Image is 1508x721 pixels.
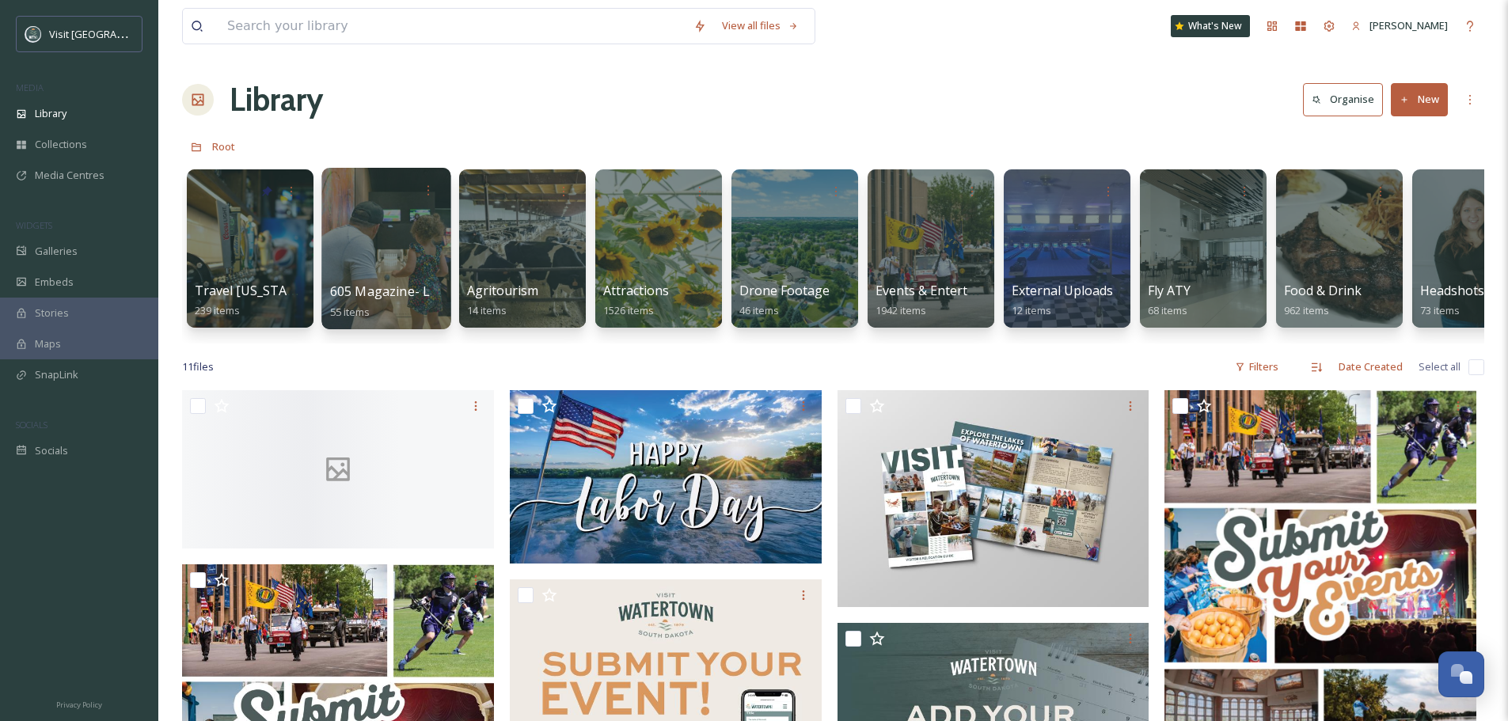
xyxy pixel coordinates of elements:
a: Attractions1526 items [603,283,669,317]
a: Drone Footage46 items [739,283,830,317]
span: Agritourism [467,282,538,299]
div: Date Created [1331,351,1411,382]
span: 12 items [1012,303,1051,317]
div: Filters [1227,351,1286,382]
a: Library [230,76,323,123]
span: Drone Footage [739,282,830,299]
span: 46 items [739,303,779,317]
span: Embeds [35,275,74,290]
span: Media Centres [35,168,104,183]
span: SOCIALS [16,419,47,431]
span: 68 items [1148,303,1187,317]
span: WIDGETS [16,219,52,231]
span: Library [35,106,66,121]
span: Food & Drink [1284,282,1362,299]
span: MEDIA [16,82,44,93]
a: Travel [US_STATE] [DATE]239 items [195,283,351,317]
button: Open Chat [1438,651,1484,697]
span: 1942 items [876,303,926,317]
a: Privacy Policy [56,694,102,713]
span: Privacy Policy [56,700,102,710]
a: Food & Drink962 items [1284,283,1362,317]
span: 962 items [1284,303,1329,317]
span: 73 items [1420,303,1460,317]
span: Collections [35,137,87,152]
span: Select all [1419,359,1461,374]
span: Galleries [35,244,78,259]
a: Root [212,137,235,156]
img: watertown-convention-and-visitors-bureau.jpg [25,26,41,42]
span: 605 Magazine- Legends [330,283,475,300]
span: Attractions [603,282,669,299]
button: Organise [1303,83,1383,116]
img: 495226322_1272228321579332_3330767948252490760_n.jpg [510,390,822,564]
a: Fly ATY68 items [1148,283,1191,317]
a: Events & Entertainment1942 items [876,283,1016,317]
a: 605 Magazine- Legends55 items [330,284,475,319]
span: Socials [35,443,68,458]
span: Stories [35,305,69,321]
a: What's New [1171,15,1250,37]
a: Organise [1303,83,1391,116]
span: 1526 items [603,303,654,317]
a: View all files [714,10,807,41]
span: 14 items [467,303,507,317]
span: Root [212,139,235,154]
span: 55 items [330,304,370,318]
span: 239 items [195,303,240,317]
a: External Uploads12 items [1012,283,1113,317]
span: 11 file s [182,359,214,374]
span: Events & Entertainment [876,282,1016,299]
a: [PERSON_NAME] [1343,10,1456,41]
input: Search your library [219,9,686,44]
span: Visit [GEOGRAPHIC_DATA] [49,26,172,41]
img: Visitor Guide for facebook.jpg [838,390,1149,607]
a: Agritourism14 items [467,283,538,317]
span: External Uploads [1012,282,1113,299]
span: Fly ATY [1148,282,1191,299]
span: [PERSON_NAME] [1369,18,1448,32]
span: Maps [35,336,61,351]
span: SnapLink [35,367,78,382]
button: New [1391,83,1448,116]
span: Travel [US_STATE] [DATE] [195,282,351,299]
